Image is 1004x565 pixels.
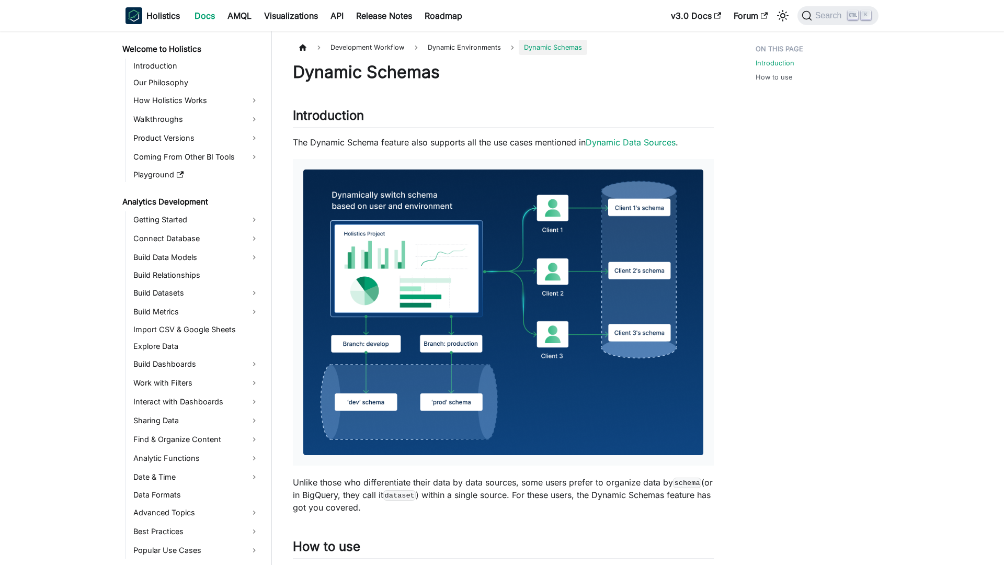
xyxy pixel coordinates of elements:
[130,322,263,337] a: Import CSV & Google Sheets
[303,169,703,455] img: Dynamically pointing Holistics to different schemas
[119,195,263,209] a: Analytics Development
[130,92,263,109] a: How Holistics Works
[130,542,263,559] a: Popular Use Cases
[130,504,263,521] a: Advanced Topics
[130,375,263,391] a: Work with Filters
[130,339,263,354] a: Explore Data
[325,40,409,55] span: Development Workflow
[125,7,180,24] a: HolisticsHolistics
[130,469,263,485] a: Date & Time
[797,6,878,25] button: Search (Ctrl+K)
[130,285,263,301] a: Build Datasets
[115,31,272,565] nav: Docs sidebar
[125,7,142,24] img: Holistics
[293,476,714,514] p: Unlike those who differentiate their data by data sources, some users prefer to organize data by ...
[324,7,350,24] a: API
[293,62,714,83] h1: Dynamic Schemas
[350,7,418,24] a: Release Notes
[130,523,263,540] a: Best Practices
[861,10,871,20] kbd: K
[130,249,263,266] a: Build Data Models
[383,490,416,501] code: dataset
[665,7,727,24] a: v3.0 Docs
[130,488,263,502] a: Data Formats
[293,108,714,128] h2: Introduction
[756,72,792,82] a: How to use
[519,40,587,55] span: Dynamic Schemas
[727,7,774,24] a: Forum
[586,137,676,148] a: Dynamic Data Sources
[130,130,263,146] a: Product Versions
[293,40,714,55] nav: Breadcrumbs
[756,58,794,68] a: Introduction
[423,40,506,55] span: Dynamic Environments
[130,303,263,320] a: Build Metrics
[130,431,263,448] a: Find & Organize Content
[293,40,313,55] a: Home page
[130,211,263,228] a: Getting Started
[188,7,221,24] a: Docs
[130,268,263,282] a: Build Relationships
[130,356,263,372] a: Build Dashboards
[130,111,263,128] a: Walkthroughs
[673,478,701,488] code: schema
[774,7,791,24] button: Switch between dark and light mode (currently light mode)
[130,59,263,73] a: Introduction
[293,539,714,559] h2: How to use
[130,149,263,165] a: Coming From Other BI Tools
[130,412,263,429] a: Sharing Data
[130,167,263,182] a: Playground
[146,9,180,22] b: Holistics
[812,11,848,20] span: Search
[130,450,263,467] a: Analytic Functions
[258,7,324,24] a: Visualizations
[418,7,469,24] a: Roadmap
[130,75,263,90] a: Our Philosophy
[293,136,714,149] p: The Dynamic Schema feature also supports all the use cases mentioned in .
[221,7,258,24] a: AMQL
[130,393,263,410] a: Interact with Dashboards
[130,230,263,247] a: Connect Database
[119,42,263,56] a: Welcome to Holistics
